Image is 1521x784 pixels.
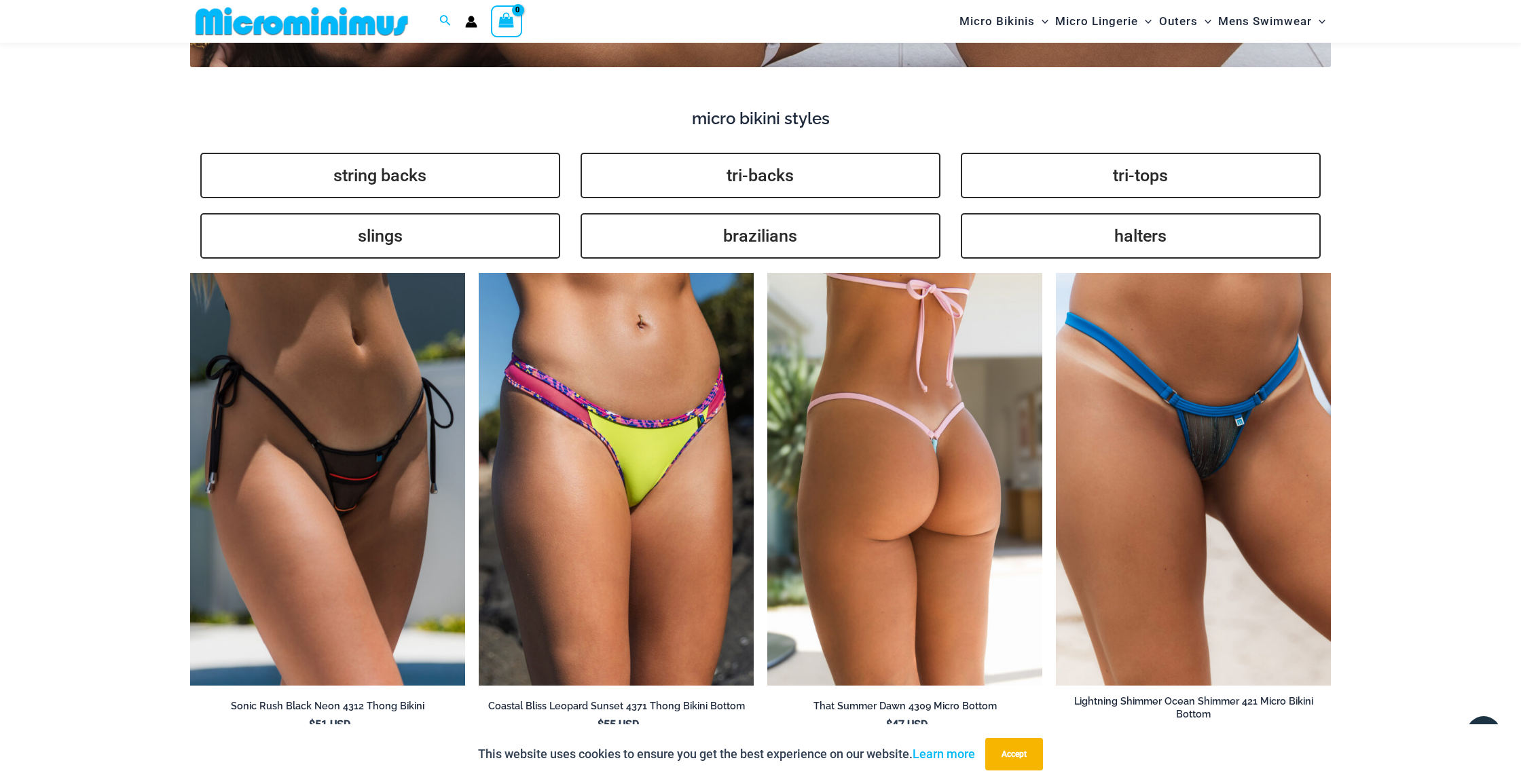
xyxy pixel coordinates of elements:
[190,700,465,713] h2: Sonic Rush Black Neon 4312 Thong Bikini
[1218,4,1312,39] span: Mens Swimwear
[581,153,940,198] a: tri-backs
[1056,273,1331,686] a: Lightning Shimmer Ocean Shimmer 421 Micro 01Lightning Shimmer Ocean Shimmer 421 Micro 02Lightning...
[309,718,315,731] span: $
[1056,695,1331,720] h2: Lightning Shimmer Ocean Shimmer 421 Micro Bikini Bottom
[1215,4,1329,39] a: Mens SwimwearMenu ToggleMenu Toggle
[190,273,465,686] a: Sonic Rush Black Neon 4312 Thong Bikini 01Sonic Rush Black Neon 4312 Thong Bikini 02Sonic Rush Bl...
[1312,4,1325,39] span: Menu Toggle
[200,213,560,259] a: slings
[961,213,1321,259] a: halters
[190,109,1331,129] h4: micro bikini styles
[886,718,892,731] span: $
[956,4,1052,39] a: Micro BikinisMenu ToggleMenu Toggle
[465,16,477,28] a: Account icon link
[479,273,754,686] a: Coastal Bliss Leopard Sunset Thong Bikini 03Coastal Bliss Leopard Sunset 4371 Thong Bikini 02Coas...
[886,718,928,731] bdi: 47 USD
[479,700,754,717] a: Coastal Bliss Leopard Sunset 4371 Thong Bikini Bottom
[478,744,975,764] p: This website uses cookies to ensure you get the best experience on our website.
[767,700,1042,717] a: That Summer Dawn 4309 Micro Bottom
[985,738,1043,770] button: Accept
[479,700,754,713] h2: Coastal Bliss Leopard Sunset 4371 Thong Bikini Bottom
[309,718,350,731] bdi: 51 USD
[1056,273,1331,686] img: Lightning Shimmer Ocean Shimmer 421 Micro 01
[1056,695,1331,726] a: Lightning Shimmer Ocean Shimmer 421 Micro Bikini Bottom
[439,13,452,30] a: Search icon link
[961,153,1321,198] a: tri-tops
[190,6,414,37] img: MM SHOP LOGO FLAT
[598,718,604,731] span: $
[200,153,560,198] a: string backs
[1035,4,1048,39] span: Menu Toggle
[190,700,465,717] a: Sonic Rush Black Neon 4312 Thong Bikini
[767,273,1042,686] img: That Summer Dawn 4309 Micro 01
[491,5,522,37] a: View Shopping Cart, empty
[581,213,940,259] a: brazilians
[1159,4,1198,39] span: Outers
[954,2,1331,41] nav: Site Navigation
[598,718,639,731] bdi: 55 USD
[767,700,1042,713] h2: That Summer Dawn 4309 Micro Bottom
[1052,4,1155,39] a: Micro LingerieMenu ToggleMenu Toggle
[767,273,1042,686] a: That Summer Dawn 4309 Micro 02That Summer Dawn 4309 Micro 01That Summer Dawn 4309 Micro 01
[479,273,754,686] img: Coastal Bliss Leopard Sunset Thong Bikini 03
[959,4,1035,39] span: Micro Bikinis
[1198,4,1211,39] span: Menu Toggle
[913,747,975,761] a: Learn more
[1138,4,1152,39] span: Menu Toggle
[1156,4,1215,39] a: OutersMenu ToggleMenu Toggle
[1055,4,1138,39] span: Micro Lingerie
[190,273,465,686] img: Sonic Rush Black Neon 4312 Thong Bikini 01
